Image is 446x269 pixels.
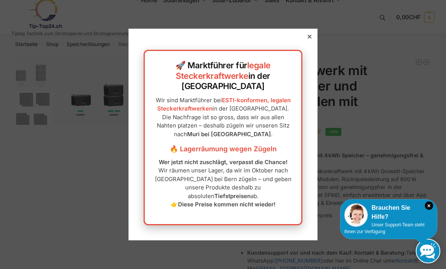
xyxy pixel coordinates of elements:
h2: 🚀 Marktführer für in der [GEOGRAPHIC_DATA] [152,60,294,92]
a: ESTI-konformen, legalen Steckerkraftwerken [157,97,291,112]
p: Wir räumen unser Lager, da wir im Oktober nach [GEOGRAPHIC_DATA] bei Bern zügeln – und geben unse... [152,158,294,209]
strong: Wer jetzt nicht zuschlägt, verpasst die Chance! [159,158,288,166]
h3: 🔥 Lagerräumung wegen Zügeln [152,144,294,154]
strong: Diese Preise kommen nicht wieder! [178,201,276,208]
p: Wir sind Marktführer bei in der [GEOGRAPHIC_DATA]. Die Nachfrage ist so gross, dass wir aus allen... [152,96,294,139]
img: Customer service [344,203,368,227]
i: Schließen [425,201,433,210]
span: Unser Support-Team steht Ihnen zur Verfügung [344,222,424,234]
strong: Tiefstpreisen [214,192,251,200]
div: Brauchen Sie Hilfe? [344,203,433,221]
strong: Muri bei [GEOGRAPHIC_DATA] [187,131,271,138]
a: legale Steckerkraftwerke [176,60,271,81]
